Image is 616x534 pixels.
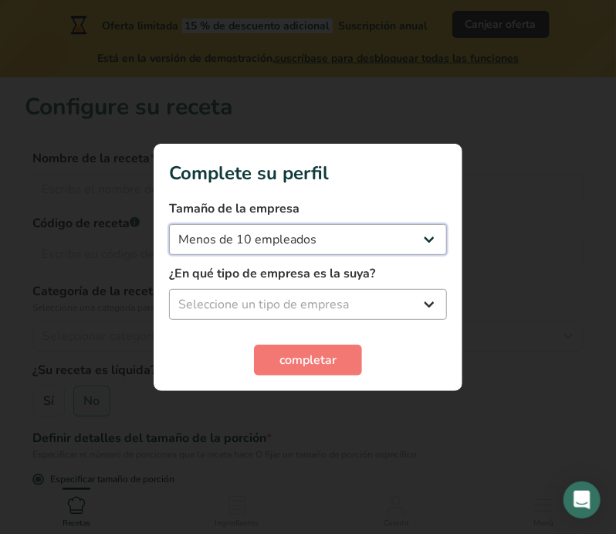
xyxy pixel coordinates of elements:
[169,199,447,218] label: Tamaño de la empresa
[564,481,601,519] div: Open Intercom Messenger
[169,159,447,187] h1: Complete su perfil
[279,351,337,369] span: completar
[254,345,362,376] button: completar
[169,264,447,283] label: ¿En qué tipo de empresa es la suya?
